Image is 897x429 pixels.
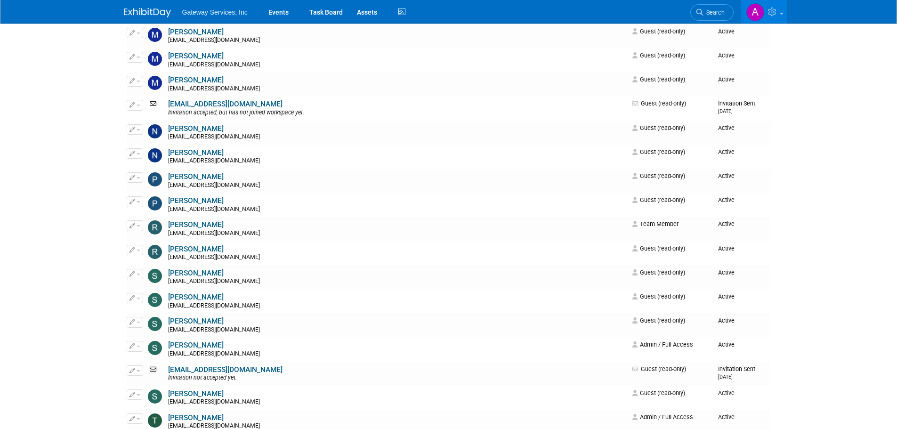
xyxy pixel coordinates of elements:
[168,182,627,189] div: [EMAIL_ADDRESS][DOMAIN_NAME]
[632,293,685,300] span: Guest (read-only)
[168,374,627,382] div: Invitation not accepted yet.
[632,220,679,227] span: Team Member
[718,269,735,276] span: Active
[124,8,171,17] img: ExhibitDay
[148,341,162,355] img: Sharlin Haggin
[168,230,627,237] div: [EMAIL_ADDRESS][DOMAIN_NAME]
[718,389,735,397] span: Active
[148,52,162,66] img: Mike Pukay
[168,326,627,334] div: [EMAIL_ADDRESS][DOMAIN_NAME]
[148,76,162,90] img: Miranda Osborne
[148,269,162,283] img: Sarah Pruyn
[718,341,735,348] span: Active
[632,269,685,276] span: Guest (read-only)
[703,9,725,16] span: Search
[718,100,755,114] span: Invitation Sent
[148,172,162,186] img: Paige Wallace
[148,389,162,404] img: Stephanie Noe
[632,245,685,252] span: Guest (read-only)
[718,124,735,131] span: Active
[148,293,162,307] img: Sarah Roethlisberger
[168,341,224,349] a: [PERSON_NAME]
[718,220,735,227] span: Active
[632,172,685,179] span: Guest (read-only)
[168,269,224,277] a: [PERSON_NAME]
[632,196,685,203] span: Guest (read-only)
[148,317,162,331] img: Scott Corben
[718,317,735,324] span: Active
[168,148,224,157] a: [PERSON_NAME]
[718,196,735,203] span: Active
[148,148,162,162] img: Nicole Dunhsm
[168,52,224,60] a: [PERSON_NAME]
[718,52,735,59] span: Active
[632,341,693,348] span: Admin / Full Access
[168,109,627,117] div: Invitation accepted, but has not joined workspace yet.
[148,124,162,138] img: Nick Cahill
[182,8,248,16] span: Gateway Services, Inc
[632,52,685,59] span: Guest (read-only)
[168,100,283,108] a: [EMAIL_ADDRESS][DOMAIN_NAME]
[632,413,693,421] span: Admin / Full Access
[148,196,162,210] img: Pandora Smith
[168,76,224,84] a: [PERSON_NAME]
[168,245,224,253] a: [PERSON_NAME]
[718,172,735,179] span: Active
[632,124,685,131] span: Guest (read-only)
[632,76,685,83] span: Guest (read-only)
[718,28,735,35] span: Active
[632,365,686,372] span: Guest (read-only)
[168,365,283,374] a: [EMAIL_ADDRESS][DOMAIN_NAME]
[718,413,735,421] span: Active
[148,245,162,259] img: Robert Cook
[690,4,734,21] a: Search
[168,220,224,229] a: [PERSON_NAME]
[168,157,627,165] div: [EMAIL_ADDRESS][DOMAIN_NAME]
[168,61,627,69] div: [EMAIL_ADDRESS][DOMAIN_NAME]
[632,317,685,324] span: Guest (read-only)
[718,148,735,155] span: Active
[168,133,627,141] div: [EMAIL_ADDRESS][DOMAIN_NAME]
[168,413,224,422] a: [PERSON_NAME]
[718,293,735,300] span: Active
[168,124,224,133] a: [PERSON_NAME]
[168,278,627,285] div: [EMAIL_ADDRESS][DOMAIN_NAME]
[168,254,627,261] div: [EMAIL_ADDRESS][DOMAIN_NAME]
[168,28,224,36] a: [PERSON_NAME]
[632,28,685,35] span: Guest (read-only)
[168,302,627,310] div: [EMAIL_ADDRESS][DOMAIN_NAME]
[632,389,685,397] span: Guest (read-only)
[718,76,735,83] span: Active
[168,85,627,93] div: [EMAIL_ADDRESS][DOMAIN_NAME]
[148,28,162,42] img: Mellisa Baker
[718,245,735,252] span: Active
[718,374,733,380] small: [DATE]
[168,398,627,406] div: [EMAIL_ADDRESS][DOMAIN_NAME]
[168,350,627,358] div: [EMAIL_ADDRESS][DOMAIN_NAME]
[746,3,764,21] img: Alyson Evans
[168,317,224,325] a: [PERSON_NAME]
[168,172,224,181] a: [PERSON_NAME]
[168,196,224,205] a: [PERSON_NAME]
[148,220,162,235] img: Rachel Carafiello
[632,100,686,107] span: Guest (read-only)
[632,148,685,155] span: Guest (read-only)
[168,206,627,213] div: [EMAIL_ADDRESS][DOMAIN_NAME]
[718,108,733,114] small: [DATE]
[168,389,224,398] a: [PERSON_NAME]
[168,293,224,301] a: [PERSON_NAME]
[148,413,162,428] img: Tanya Godard
[168,37,627,44] div: [EMAIL_ADDRESS][DOMAIN_NAME]
[718,365,755,380] span: Invitation Sent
